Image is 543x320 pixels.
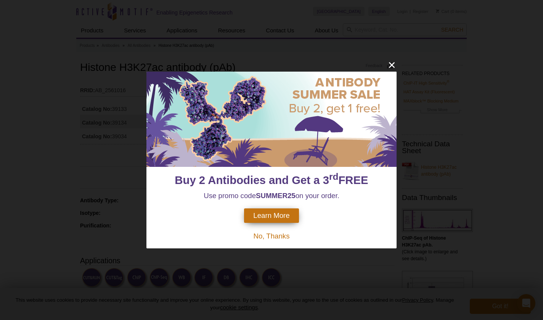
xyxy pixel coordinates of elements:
[253,232,289,240] span: No, Thanks
[329,171,338,182] sup: rd
[175,174,368,186] span: Buy 2 Antibodies and Get a 3 FREE
[253,211,289,220] span: Learn More
[256,192,296,200] strong: SUMMER25
[387,60,397,70] button: close
[204,192,339,200] span: Use promo code on your order.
